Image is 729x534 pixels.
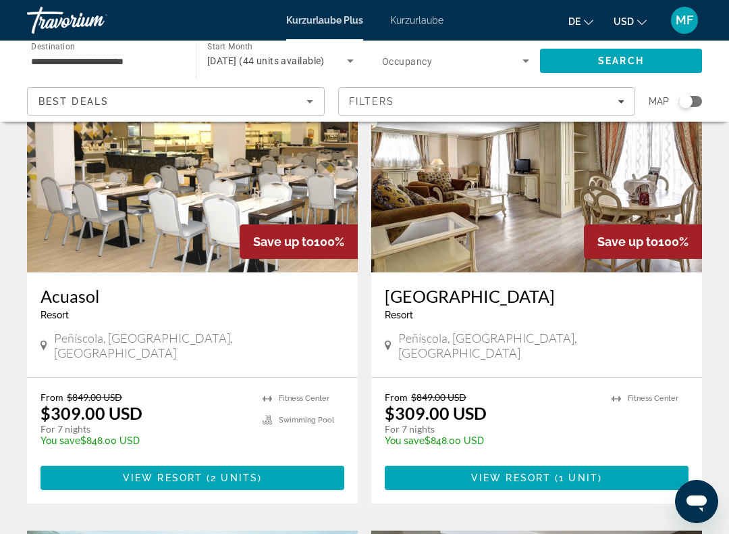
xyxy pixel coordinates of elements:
iframe: Schaltfläche zum Öffnen des Messaging-Fensters [675,480,718,523]
p: For 7 nights [40,423,249,435]
span: Fitness Center [628,394,678,403]
span: Map [649,92,669,111]
span: Swimming Pool [279,416,334,424]
span: Best Deals [38,96,109,107]
p: $309.00 USD [40,403,142,423]
button: Search [540,49,702,73]
span: Filters [349,96,395,107]
button: Sprache ändern [568,11,593,31]
div: 100% [584,224,702,259]
button: Benutzermenü [667,6,702,34]
span: Resort [40,310,69,320]
span: [DATE] (44 units available) [207,55,325,66]
img: Peñíscola Plaza [371,56,702,272]
span: View Resort [471,472,551,483]
span: Search [598,55,644,66]
p: $309.00 USD [385,403,487,423]
span: View Resort [123,472,202,483]
a: [GEOGRAPHIC_DATA] [385,286,688,306]
span: Save up to [597,235,658,249]
span: Resort [385,310,413,320]
span: Peñíscola, [GEOGRAPHIC_DATA], [GEOGRAPHIC_DATA] [398,331,688,360]
span: $849.00 USD [411,391,466,403]
mat-select: Sort by [38,93,313,110]
button: View Resort(2 units) [40,466,344,490]
a: Kurzurlaube [390,15,443,26]
span: From [385,391,408,403]
span: Destination [31,41,75,51]
a: Acuasol [40,286,344,306]
span: Start Month [207,42,252,51]
span: Fitness Center [279,394,329,403]
button: Währung ändern [614,11,647,31]
p: For 7 nights [385,423,598,435]
input: Select destination [31,53,178,70]
font: MF [676,13,693,27]
span: From [40,391,63,403]
a: Travorium [27,3,162,38]
font: USD [614,16,634,27]
font: de [568,16,580,27]
span: Occupancy [382,56,432,67]
div: 100% [240,224,358,259]
span: 2 units [211,472,258,483]
span: Peñíscola, [GEOGRAPHIC_DATA], [GEOGRAPHIC_DATA] [54,331,344,360]
p: $848.00 USD [40,435,249,446]
span: Save up to [253,235,314,249]
span: You save [385,435,425,446]
span: ( ) [551,472,602,483]
p: $848.00 USD [385,435,598,446]
span: 1 unit [559,472,598,483]
span: ( ) [202,472,262,483]
span: You save [40,435,80,446]
a: Kurzurlaube Plus [286,15,363,26]
img: Acuasol [27,56,358,272]
button: View Resort(1 unit) [385,466,688,490]
span: $849.00 USD [67,391,122,403]
button: Filters [338,87,636,116]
